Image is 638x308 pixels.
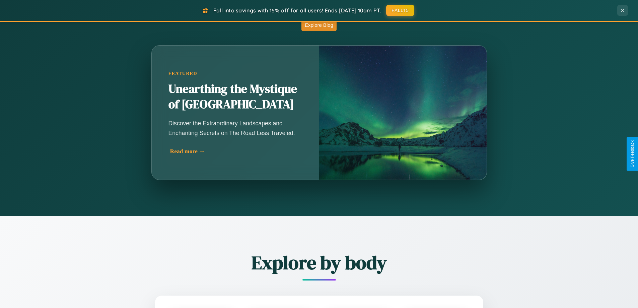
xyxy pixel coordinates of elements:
[118,250,520,275] h2: Explore by body
[301,19,337,31] button: Explore Blog
[168,71,302,76] div: Featured
[168,119,302,137] p: Discover the Extraordinary Landscapes and Enchanting Secrets on The Road Less Traveled.
[168,81,302,112] h2: Unearthing the Mystique of [GEOGRAPHIC_DATA]
[170,148,304,155] div: Read more →
[386,5,414,16] button: FALL15
[630,140,635,168] div: Give Feedback
[213,7,381,14] span: Fall into savings with 15% off for all users! Ends [DATE] 10am PT.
